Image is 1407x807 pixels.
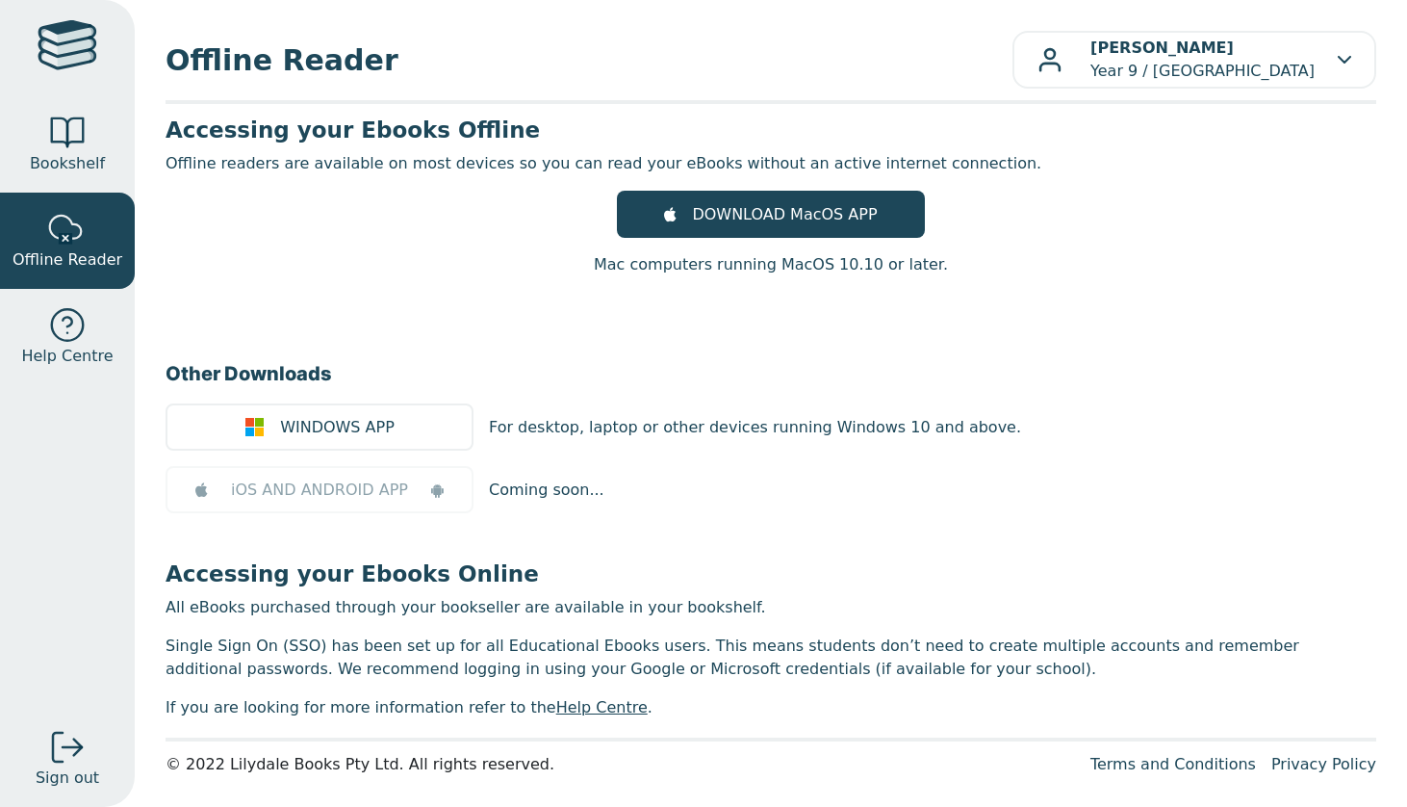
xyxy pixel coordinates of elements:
span: iOS AND ANDROID APP [231,479,408,502]
span: WINDOWS APP [280,416,395,439]
p: Coming soon... [489,479,604,502]
h3: Accessing your Ebooks Online [166,560,1376,588]
p: Mac computers running MacOS 10.10 or later. [594,253,948,276]
a: Help Centre [556,698,648,716]
a: Privacy Policy [1271,755,1376,773]
span: Offline Reader [166,39,1012,82]
a: WINDOWS APP [166,403,473,451]
span: DOWNLOAD MacOS APP [692,203,877,226]
a: Terms and Conditions [1090,755,1256,773]
p: All eBooks purchased through your bookseller are available in your bookshelf. [166,596,1376,619]
p: For desktop, laptop or other devices running Windows 10 and above. [489,416,1021,439]
span: Help Centre [21,345,113,368]
a: DOWNLOAD MacOS APP [617,191,925,238]
b: [PERSON_NAME] [1090,39,1234,57]
p: Year 9 / [GEOGRAPHIC_DATA] [1090,37,1315,83]
h3: Accessing your Ebooks Offline [166,116,1376,144]
button: [PERSON_NAME]Year 9 / [GEOGRAPHIC_DATA] [1012,31,1376,89]
p: Single Sign On (SSO) has been set up for all Educational Ebooks users. This means students don’t ... [166,635,1376,681]
span: Sign out [36,767,99,790]
p: Offline readers are available on most devices so you can read your eBooks without an active inter... [166,152,1376,175]
p: If you are looking for more information refer to the . [166,696,1376,719]
h3: Other Downloads [166,359,1376,388]
span: Bookshelf [30,152,105,175]
div: © 2022 Lilydale Books Pty Ltd. All rights reserved. [166,753,1075,776]
span: Offline Reader [13,248,122,272]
